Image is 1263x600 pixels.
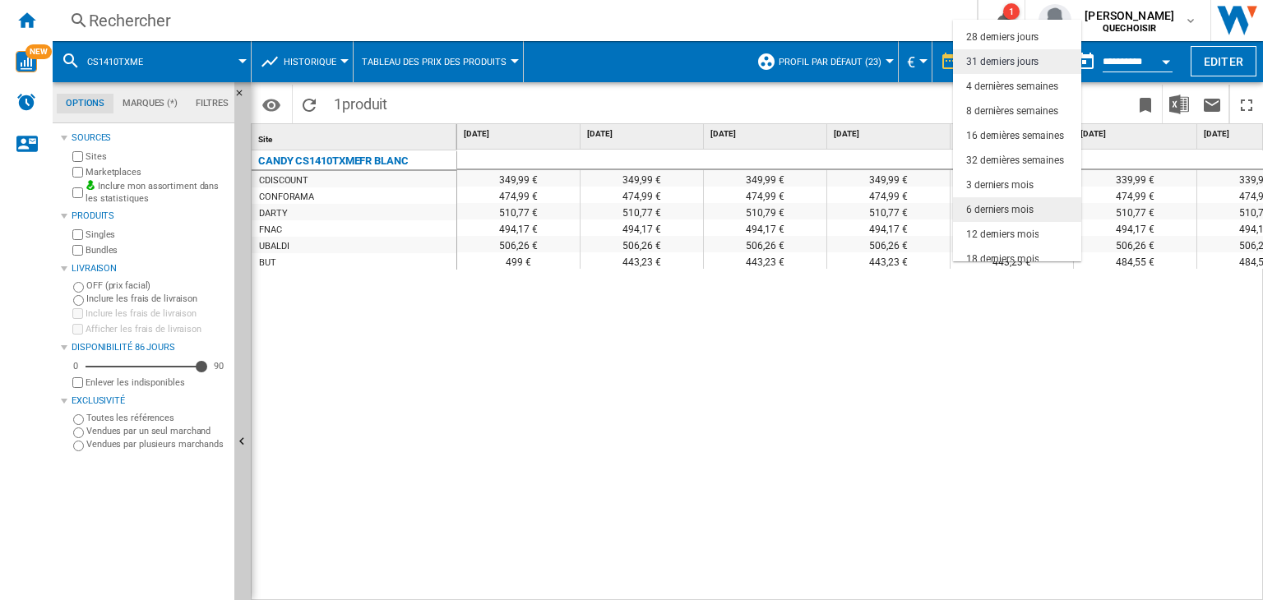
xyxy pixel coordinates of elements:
div: 4 dernières semaines [966,80,1058,94]
div: 32 dernières semaines [966,154,1064,168]
div: 6 derniers mois [966,203,1034,217]
div: 8 dernières semaines [966,104,1058,118]
div: 12 derniers mois [966,228,1039,242]
div: 16 dernières semaines [966,129,1064,143]
div: 31 derniers jours [966,55,1039,69]
div: 28 derniers jours [966,30,1039,44]
div: 3 derniers mois [966,178,1034,192]
div: 18 derniers mois [966,252,1039,266]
